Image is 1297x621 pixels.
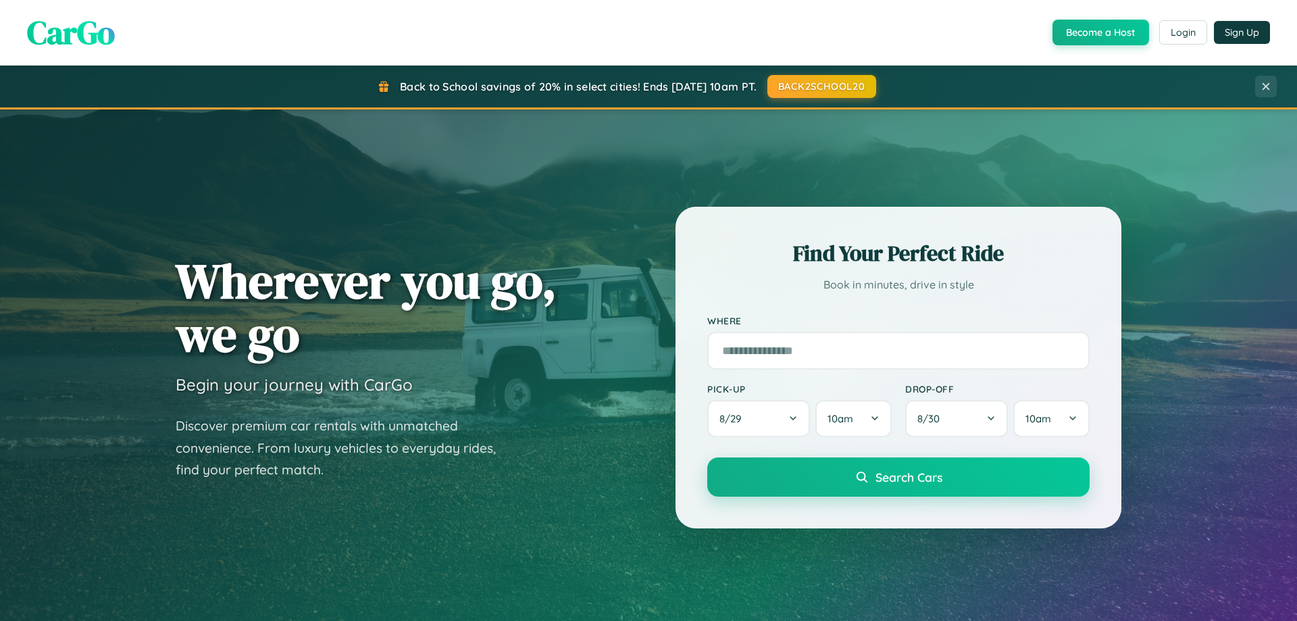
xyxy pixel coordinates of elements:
span: Search Cars [875,470,942,485]
span: Back to School savings of 20% in select cities! Ends [DATE] 10am PT. [400,80,757,93]
h1: Wherever you go, we go [176,254,557,361]
label: Where [707,315,1090,326]
h2: Find Your Perfect Ride [707,239,1090,268]
label: Drop-off [905,383,1090,395]
span: 10am [1025,412,1051,425]
span: CarGo [27,10,115,55]
button: 8/29 [707,400,810,437]
button: 10am [815,400,892,437]
label: Pick-up [707,383,892,395]
h3: Begin your journey with CarGo [176,374,413,395]
button: BACK2SCHOOL20 [767,75,876,98]
button: Search Cars [707,457,1090,497]
span: 10am [828,412,853,425]
p: Discover premium car rentals with unmatched convenience. From luxury vehicles to everyday rides, ... [176,415,513,481]
span: 8 / 30 [917,412,946,425]
button: Login [1159,20,1207,45]
button: 10am [1013,400,1090,437]
p: Book in minutes, drive in style [707,275,1090,295]
button: 8/30 [905,400,1008,437]
button: Sign Up [1214,21,1270,44]
span: 8 / 29 [719,412,748,425]
button: Become a Host [1052,20,1149,45]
